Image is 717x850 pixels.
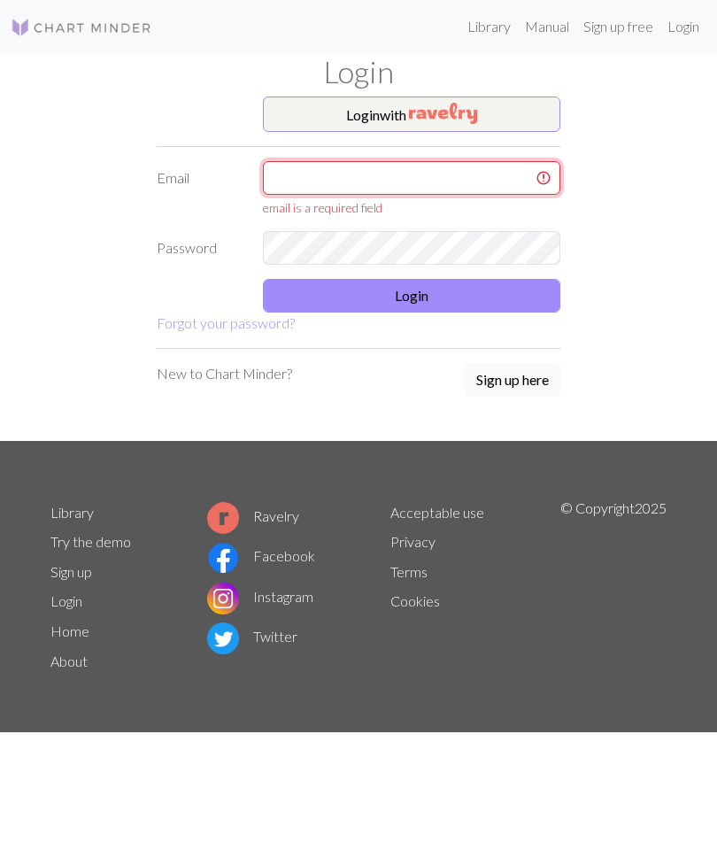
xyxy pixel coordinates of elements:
a: Acceptable use [390,504,484,521]
img: Logo [11,17,152,38]
a: Sign up [50,563,92,580]
a: Privacy [390,533,436,550]
label: Email [146,161,252,217]
a: About [50,653,88,669]
p: © Copyright 2025 [560,498,667,676]
a: Forgot your password? [157,314,295,331]
a: Sign up free [576,9,660,44]
a: Facebook [207,547,315,564]
a: Login [50,592,82,609]
img: Ravelry [409,103,477,124]
a: Instagram [207,588,313,605]
a: Twitter [207,628,297,645]
a: Library [460,9,518,44]
a: Login [660,9,706,44]
a: Ravelry [207,507,299,524]
a: Cookies [390,592,440,609]
button: Loginwith [263,97,560,132]
a: Manual [518,9,576,44]
div: email is a required field [263,198,560,217]
a: Home [50,622,89,639]
a: Try the demo [50,533,131,550]
img: Twitter logo [207,622,239,654]
a: Library [50,504,94,521]
img: Facebook logo [207,542,239,574]
label: Password [146,231,252,265]
h1: Login [40,53,677,89]
a: Terms [390,563,428,580]
img: Instagram logo [207,583,239,614]
button: Login [263,279,560,313]
img: Ravelry logo [207,502,239,534]
a: Sign up here [465,363,560,398]
p: New to Chart Minder? [157,363,292,384]
button: Sign up here [465,363,560,397]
